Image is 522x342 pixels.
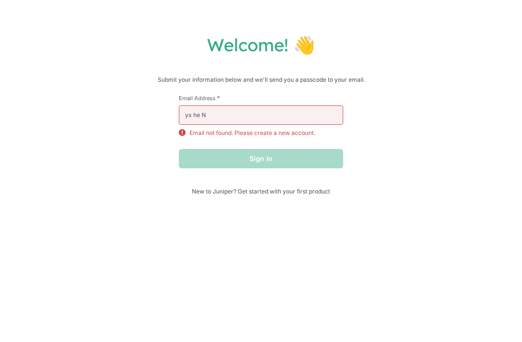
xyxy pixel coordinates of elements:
input: email@example.com [179,105,343,125]
p: Submit your information below and we'll send you a passcode to your email. [10,75,512,85]
span: This field is required. [217,94,220,102]
span: New to Juniper? Get started with your first product [179,188,343,195]
h1: Welcome! 👋 [10,34,512,56]
p: Email not found. Please create a new account. [189,129,315,137]
label: Email Address [179,94,343,102]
